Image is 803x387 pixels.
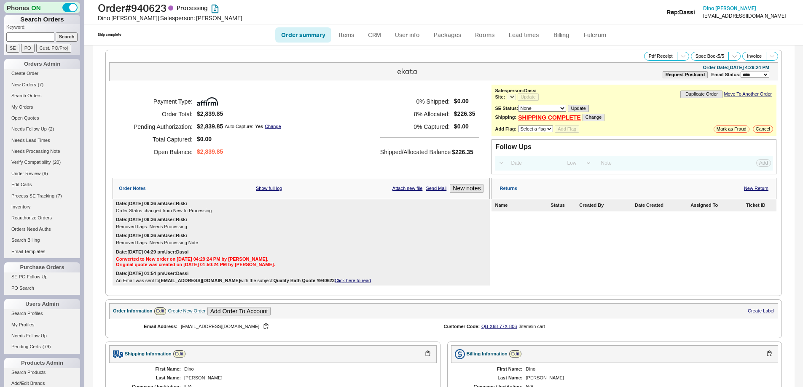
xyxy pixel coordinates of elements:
[568,105,588,112] button: Update
[4,180,80,189] a: Edit Carts
[4,236,80,245] a: Search Billing
[502,27,545,43] a: Lead times
[4,225,80,234] a: Orders Need Auths
[555,125,579,133] button: Add Flag
[36,44,71,53] input: Cust. PO/Proj
[392,186,423,191] a: Attach new file
[56,193,62,198] span: ( 7 )
[509,350,521,358] a: Edit
[4,158,80,167] a: Verify Compatibility(20)
[526,375,770,381] div: [PERSON_NAME]
[11,126,47,131] span: Needs Follow Up
[4,272,80,281] a: SE PO Follow Up
[116,262,486,267] div: Original quote was created on [DATE] 01:50:24 PM by [PERSON_NAME].
[38,82,43,87] span: ( 7 )
[380,108,450,120] h5: 8 % Allocated:
[207,307,271,316] button: Add Order To Account
[255,124,263,129] div: Yes
[4,284,80,293] a: PO Search
[123,95,193,108] h5: Payment Type:
[467,351,508,357] div: Billing Information
[454,110,475,117] span: $226.35
[4,114,80,123] a: Open Quotes
[116,271,188,276] div: Date: [DATE] 01:54 pm User: Dassi
[123,120,193,133] h5: Pending Authorization:
[4,309,80,318] a: Search Profiles
[666,72,705,77] b: Request Postcard
[168,308,205,314] div: Create New Order
[4,331,80,340] a: Needs Follow Up
[11,333,47,338] span: Needs Follow Up
[11,160,51,165] span: Verify Compatibility
[118,366,181,372] div: First Name:
[335,278,371,283] a: Click here to read
[42,171,48,176] span: ( 9 )
[4,320,80,329] a: My Profiles
[98,32,121,37] div: Ship complete
[53,160,61,165] span: ( 20 )
[703,65,769,70] div: Order Date: [DATE] 4:29:24 PM
[481,324,517,329] a: QB-X68-77X-806
[197,136,281,143] span: $0.00
[444,324,480,329] div: Customer Code:
[703,13,786,19] div: [EMAIL_ADDRESS][DOMAIN_NAME]
[118,375,181,381] div: Last Name:
[452,149,473,155] span: $226.35
[4,299,80,309] div: Users Admin
[116,217,187,222] div: Date: [DATE] 09:36 am User: Rikki
[663,71,708,78] button: Request Postcard
[275,27,331,43] a: Order summary
[116,208,486,214] div: Order Status changed from New to Processing
[459,375,523,381] div: Last Name:
[667,8,695,16] div: Rep: Dassi
[4,2,80,13] div: Phones
[4,103,80,112] a: My Orders
[578,27,612,43] a: Fulcrum
[748,308,774,313] a: Create Label
[123,108,193,120] h5: Order Total:
[4,125,80,133] a: Needs Follow Up(2)
[596,157,712,169] input: Note
[703,5,756,11] a: Dino [PERSON_NAME]
[551,203,577,208] div: Status
[184,375,428,381] div: [PERSON_NAME]
[173,350,185,358] a: Edit
[56,32,78,41] input: Search
[714,125,749,133] button: Mark as Fraud
[742,52,766,61] button: Invoice
[4,247,80,256] a: Email Templates
[21,44,35,53] input: PO
[746,203,773,208] div: Ticket ID
[691,52,729,61] button: Spec Book5/5
[177,4,208,11] span: Processing
[649,53,673,59] span: Pdf Receipt
[459,366,523,372] div: First Name:
[583,114,605,121] button: Change
[518,324,545,329] div: 3 item s in cart
[644,52,677,61] button: Pdf Receipt
[547,27,576,43] a: Billing
[123,146,193,158] h5: Open Balance:
[98,14,404,22] div: Dino [PERSON_NAME] | Salesperson: [PERSON_NAME]
[11,149,60,154] span: Needs Processing Note
[123,133,193,146] h5: Total Captured:
[154,307,167,315] a: Edit
[4,203,80,211] a: Inventory
[380,95,450,108] h5: 0 % Shipped:
[4,91,80,100] a: Search Orders
[711,72,741,77] span: Email Status:
[184,366,428,372] div: Dino
[256,186,282,191] a: Show full log
[724,91,772,97] a: Move To Another Order
[495,88,536,93] b: Salesperson: Dassi
[116,249,188,255] div: Date: [DATE] 04:29 pm User: Dassi
[362,27,387,43] a: CRM
[4,147,80,156] a: Needs Processing Note
[428,27,467,43] a: Packages
[506,157,560,169] input: Date
[333,27,360,43] a: Items
[116,201,187,206] div: Date: [DATE] 09:36 am User: Rikki
[273,278,335,283] b: Quality Bath Quote #940623
[197,123,223,130] span: $2,839.85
